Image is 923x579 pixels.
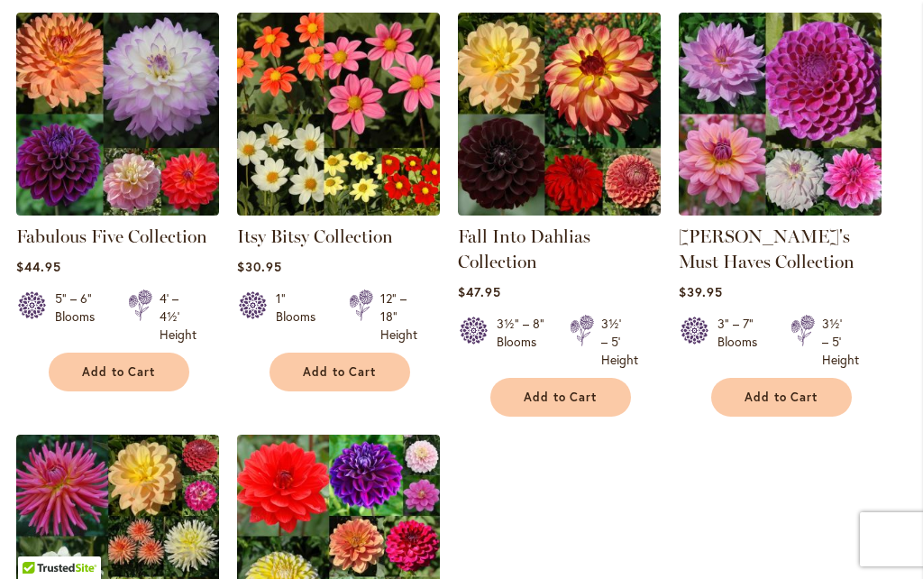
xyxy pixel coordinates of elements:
[303,364,377,380] span: Add to Cart
[458,202,661,219] a: Fall Into Dahlias Collection
[237,13,440,216] img: Itsy Bitsy Collection
[237,202,440,219] a: Itsy Bitsy Collection
[270,353,410,391] button: Add to Cart
[745,390,818,405] span: Add to Cart
[524,390,598,405] span: Add to Cart
[497,315,548,369] div: 3½" – 8" Blooms
[458,13,661,216] img: Fall Into Dahlias Collection
[49,353,189,391] button: Add to Cart
[16,202,219,219] a: Fabulous Five Collection
[237,258,282,275] span: $30.95
[601,315,638,369] div: 3½' – 5' Height
[16,13,219,216] img: Fabulous Five Collection
[711,378,852,417] button: Add to Cart
[16,225,207,247] a: Fabulous Five Collection
[679,202,882,219] a: Heather's Must Haves Collection
[160,289,196,344] div: 4' – 4½' Height
[458,225,590,272] a: Fall Into Dahlias Collection
[717,315,769,369] div: 3" – 7" Blooms
[276,289,327,344] div: 1" Blooms
[679,283,723,300] span: $39.95
[16,258,61,275] span: $44.95
[380,289,417,344] div: 12" – 18" Height
[14,515,64,565] iframe: Launch Accessibility Center
[679,225,854,272] a: [PERSON_NAME]'s Must Haves Collection
[237,225,393,247] a: Itsy Bitsy Collection
[679,13,882,216] img: Heather's Must Haves Collection
[82,364,156,380] span: Add to Cart
[822,315,859,369] div: 3½' – 5' Height
[458,283,501,300] span: $47.95
[55,289,106,344] div: 5" – 6" Blooms
[490,378,631,417] button: Add to Cart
